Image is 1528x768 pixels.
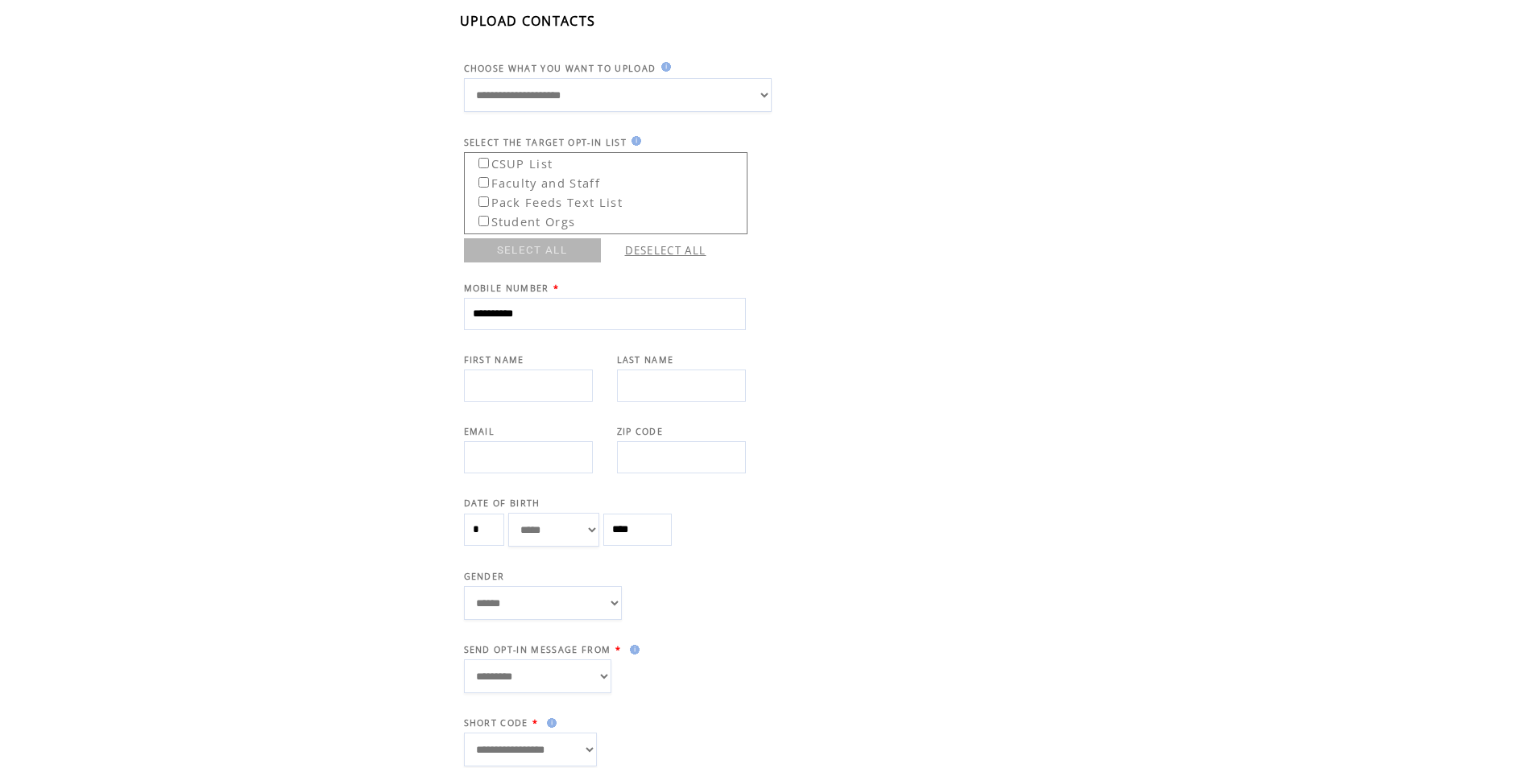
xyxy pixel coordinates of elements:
img: help.gif [627,136,641,146]
span: EMAIL [464,426,495,437]
span: SHORT CODE [464,717,528,729]
span: MOBILE NUMBER [464,283,549,294]
span: SELECT THE TARGET OPT-IN LIST [464,137,627,148]
img: help.gif [542,718,557,728]
img: help.gif [625,645,640,654]
span: FIRST NAME [464,354,524,365]
span: LAST NAME [617,354,674,365]
input: Student Orgs [478,216,489,226]
span: DATE OF BIRTH [464,498,540,509]
a: SELECT ALL [464,238,601,262]
span: SEND OPT-IN MESSAGE FROM [464,644,611,655]
label: CSUP List [467,151,553,171]
label: Student Orgs [467,209,576,229]
input: Pack Feeds Text List [478,196,489,207]
a: DESELECT ALL [625,243,706,258]
span: ZIP CODE [617,426,664,437]
label: Pack Feeds Text List [467,190,623,210]
input: CSUP List [478,158,489,168]
span: CHOOSE WHAT YOU WANT TO UPLOAD [464,63,656,74]
input: Faculty and Staff [478,177,489,188]
span: UPLOAD CONTACTS [460,12,596,30]
img: help.gif [656,62,671,72]
span: GENDER [464,571,505,582]
label: Faculty and Staff [467,171,601,191]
